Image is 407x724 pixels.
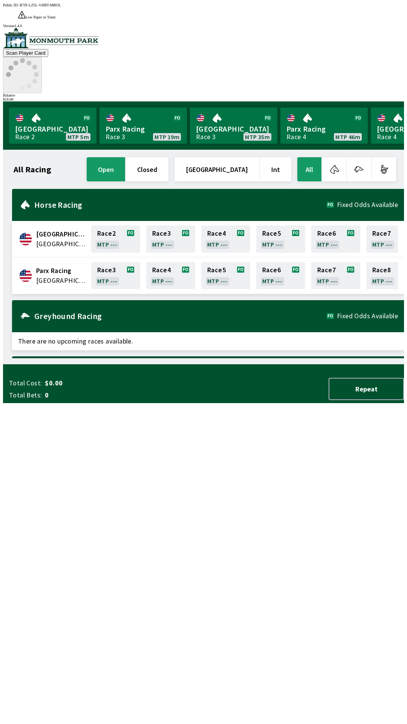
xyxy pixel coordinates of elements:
[15,124,90,134] span: [GEOGRAPHIC_DATA]
[201,225,250,253] a: Race4MTP ---
[20,3,61,7] span: B7JF-LZ5L-VHBT-MBOL
[97,278,118,284] span: MTP ---
[97,230,116,236] span: Race 2
[311,225,360,253] a: Race6MTP ---
[91,262,140,289] a: Race3MTP ---
[87,157,125,181] button: open
[372,230,391,236] span: Race 7
[280,107,368,144] a: Parx RacingRace 4MTP 46m
[67,134,89,140] span: MTP 5m
[317,241,338,247] span: MTP ---
[377,134,396,140] div: Race 4
[262,278,283,284] span: MTP ---
[256,225,305,253] a: Race5MTP ---
[155,134,179,140] span: MTP 19m
[45,379,164,388] span: $0.00
[152,230,171,236] span: Race 3
[9,391,42,400] span: Total Bets:
[3,3,404,7] div: Public ID:
[297,157,321,181] button: All
[45,391,164,400] span: 0
[372,278,393,284] span: MTP ---
[3,28,98,48] img: venue logo
[260,157,291,181] button: Int
[34,313,327,319] h2: Greyhound Racing
[337,202,398,208] span: Fixed Odds Available
[152,278,173,284] span: MTP ---
[91,225,140,253] a: Race2MTP ---
[146,262,195,289] a: Race4MTP ---
[196,134,216,140] div: Race 3
[97,241,118,247] span: MTP ---
[262,230,281,236] span: Race 5
[201,262,250,289] a: Race5MTP ---
[152,241,173,247] span: MTP ---
[97,267,116,273] span: Race 3
[106,124,181,134] span: Parx Racing
[152,267,171,273] span: Race 4
[262,267,281,273] span: Race 6
[245,134,270,140] span: MTP 35m
[207,267,226,273] span: Race 5
[337,313,398,319] span: Fixed Odds Available
[286,124,362,134] span: Parx Racing
[174,157,259,181] button: [GEOGRAPHIC_DATA]
[146,225,195,253] a: Race3MTP ---
[335,385,397,393] span: Repeat
[36,276,87,285] span: United States
[207,241,228,247] span: MTP ---
[15,134,35,140] div: Race 2
[372,241,393,247] span: MTP ---
[317,230,336,236] span: Race 6
[335,134,360,140] span: MTP 46m
[99,107,187,144] a: Parx RacingRace 3MTP 19m
[9,379,42,388] span: Total Cost:
[207,278,228,284] span: MTP ---
[14,166,51,172] h1: All Racing
[34,202,327,208] h2: Horse Racing
[3,93,404,97] div: Balance
[3,97,404,101] div: $ 18.00
[311,262,360,289] a: Race7MTP ---
[36,239,87,249] span: United States
[36,266,87,276] span: Parx Racing
[317,278,338,284] span: MTP ---
[262,241,283,247] span: MTP ---
[286,134,306,140] div: Race 4
[126,157,168,181] button: closed
[196,124,271,134] span: [GEOGRAPHIC_DATA]
[372,267,391,273] span: Race 8
[207,230,226,236] span: Race 4
[26,15,56,19] span: Low Paper or Toner
[329,378,404,400] button: Repeat
[317,267,336,273] span: Race 7
[190,107,277,144] a: [GEOGRAPHIC_DATA]Race 3MTP 35m
[256,262,305,289] a: Race6MTP ---
[106,134,125,140] div: Race 3
[12,332,404,350] span: There are no upcoming races available.
[36,229,87,239] span: Monmouth Park
[3,49,48,57] button: Scan Player Card
[3,24,404,28] div: Version 1.4.0
[9,107,96,144] a: [GEOGRAPHIC_DATA]Race 2MTP 5m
